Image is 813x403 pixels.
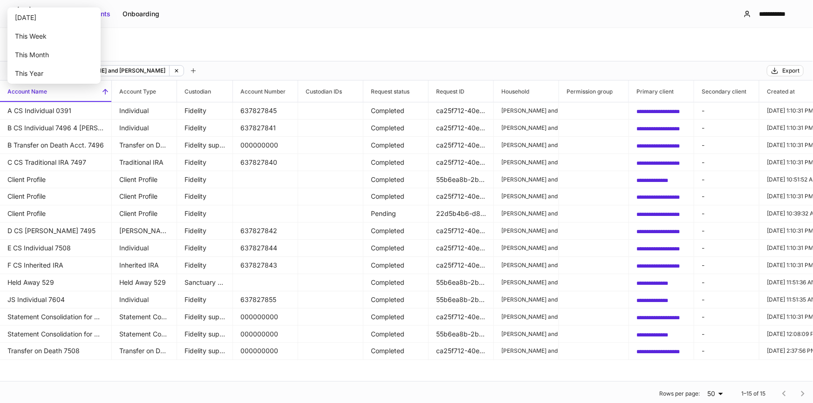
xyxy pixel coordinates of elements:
p: [PERSON_NAME] and [PERSON_NAME] [501,176,551,183]
td: Fidelity [177,291,233,309]
p: - [702,141,752,150]
td: Completed [363,240,429,257]
td: a80566a5-dbeb-4cda-855b-c9fd8e51f265 [629,188,694,206]
td: Client Profile [112,188,177,206]
td: 000000000 [233,343,298,360]
td: Fidelity [177,102,233,120]
p: [PERSON_NAME] and [PERSON_NAME] [501,313,551,321]
td: a80566a5-dbeb-4cda-855b-c9fd8e51f265 [629,222,694,240]
h6: Primary client [629,87,674,96]
p: [PERSON_NAME] and [PERSON_NAME] [501,330,551,338]
td: Fidelity [177,240,233,257]
td: a80566a5-dbeb-4cda-855b-c9fd8e51f265 [629,205,694,222]
td: ca25f712-40ed-40f8-ac84-90b54359ae68 [429,120,494,137]
td: 55b6ea8b-2b8e-46a7-ab13-e96c1e6b98ab [429,171,494,188]
td: 637827840 [233,154,298,171]
td: Completed [363,171,429,188]
p: [PERSON_NAME] and [PERSON_NAME] [501,210,551,217]
td: ca25f712-40ed-40f8-ac84-90b54359ae68 [429,154,494,171]
h6: Custodian IDs [298,87,342,96]
td: Fidelity [177,257,233,274]
td: Client Profile [112,171,177,188]
td: Transfer on Death [112,343,177,360]
td: a80566a5-dbeb-4cda-855b-c9fd8e51f265 [629,309,694,326]
td: Completed [363,154,429,171]
td: Fidelity [177,154,233,171]
h6: Custodian [177,87,211,96]
p: [PERSON_NAME] and [PERSON_NAME] [501,227,551,235]
p: - [702,261,752,270]
h6: Permission group [559,87,613,96]
h6: Request status [363,87,410,96]
td: ca25f712-40ed-40f8-ac84-90b54359ae68 [429,137,494,154]
td: a80566a5-dbeb-4cda-855b-c9fd8e51f265 [629,137,694,154]
p: [PERSON_NAME] and [PERSON_NAME] [501,193,551,201]
h6: Request ID [429,87,465,96]
td: Completed [363,326,429,343]
p: This Week [15,32,95,41]
h6: Household [494,87,529,96]
p: - [702,295,752,304]
p: - [702,106,752,115]
td: Fidelity supplemental forms [177,137,233,154]
td: Individual [112,102,177,120]
td: Sanctuary Held Away [177,274,233,291]
td: Fidelity [177,171,233,188]
p: [PERSON_NAME] and [PERSON_NAME] [501,159,551,166]
td: Fidelity supplemental forms [177,309,233,326]
p: - [702,329,752,339]
td: 22d5b4b6-d8c9-4760-a761-6ea5cc7cdb18 [429,205,494,222]
p: [PERSON_NAME] and [PERSON_NAME] [501,141,551,149]
td: a80566a5-dbeb-4cda-855b-c9fd8e51f265 [629,257,694,274]
td: ca25f712-40ed-40f8-ac84-90b54359ae68 [429,309,494,326]
td: 637827842 [233,222,298,240]
td: Fidelity [177,205,233,222]
td: Completed [363,291,429,309]
td: Fidelity [177,222,233,240]
h6: Created at [759,87,795,96]
td: Completed [363,188,429,206]
td: Client Profile [112,205,177,222]
td: a80566a5-dbeb-4cda-855b-c9fd8e51f265 [629,240,694,257]
td: ca25f712-40ed-40f8-ac84-90b54359ae68 [429,102,494,120]
p: - [702,243,752,253]
td: Transfer on Death [112,137,177,154]
td: Completed [363,222,429,240]
div: 50 [704,389,726,398]
td: adb8b3c6-4565-45ff-9b3c-95c126fd4b45 [629,291,694,309]
td: Held Away 529 [112,274,177,291]
td: Individual [112,120,177,137]
p: [PERSON_NAME] and [PERSON_NAME] [501,244,551,252]
h6: Account Number [233,87,286,96]
td: Roth IRA [112,222,177,240]
td: 637827841 [233,120,298,137]
div: Onboarding [123,9,159,19]
td: 637827845 [233,102,298,120]
td: Completed [363,137,429,154]
td: Statement Consolidation for Households [112,309,177,326]
td: Pending [363,205,429,222]
td: Completed [363,257,429,274]
p: [PERSON_NAME] and [PERSON_NAME] [501,107,551,114]
p: [PERSON_NAME] and [PERSON_NAME] [501,279,551,286]
td: Completed [363,102,429,120]
td: a80566a5-dbeb-4cda-855b-c9fd8e51f265 [629,120,694,137]
td: a80566a5-dbeb-4cda-855b-c9fd8e51f265 [629,343,694,360]
td: Individual [112,291,177,309]
td: Completed [363,274,429,291]
td: Fidelity supplemental forms [177,326,233,343]
td: Completed [363,343,429,360]
td: 55b6ea8b-2b8e-46a7-ab13-e96c1e6b98ab [429,274,494,291]
td: 000000000 [233,326,298,343]
p: - [702,209,752,218]
td: Individual [112,240,177,257]
td: Statement Consolidation for Households [112,326,177,343]
td: a80566a5-dbeb-4cda-855b-c9fd8e51f265 [629,154,694,171]
p: - [702,192,752,201]
td: ca25f712-40ed-40f8-ac84-90b54359ae68 [429,222,494,240]
p: - [702,158,752,167]
p: This Month [15,50,95,60]
p: Rows per page: [659,390,700,397]
p: - [702,312,752,322]
td: ca25f712-40ed-40f8-ac84-90b54359ae68 [429,188,494,206]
